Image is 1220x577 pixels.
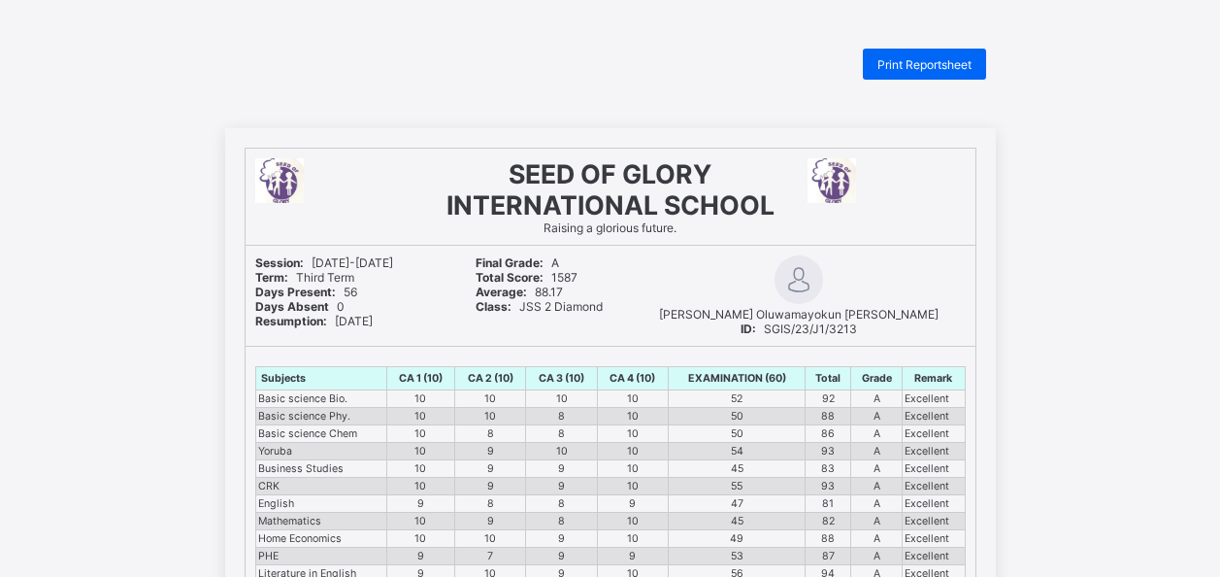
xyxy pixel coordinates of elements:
b: Days Absent [255,299,329,314]
td: Basic science Phy. [255,408,386,425]
th: CA 4 (10) [597,367,668,390]
span: A [476,255,559,270]
td: 47 [668,495,805,513]
td: 49 [668,530,805,548]
td: 93 [806,443,851,460]
span: SEED OF GLORY INTERNATIONAL SCHOOL [446,158,775,221]
td: 88 [806,530,851,548]
span: SGIS/23/J1/3213 [741,322,857,336]
td: 55 [668,478,805,495]
td: 9 [386,495,455,513]
td: 9 [455,513,526,530]
td: 10 [597,530,668,548]
b: Session: [255,255,304,270]
td: Excellent [903,530,965,548]
b: Class: [476,299,511,314]
td: 10 [386,390,455,408]
th: Subjects [255,367,386,390]
td: 50 [668,408,805,425]
td: 9 [526,548,597,565]
td: 8 [526,425,597,443]
td: 82 [806,513,851,530]
td: 9 [455,460,526,478]
td: 10 [526,443,597,460]
td: 10 [386,460,455,478]
span: Raising a glorious future. [544,221,676,235]
td: Excellent [903,548,965,565]
td: 7 [455,548,526,565]
td: Excellent [903,390,965,408]
td: 10 [386,443,455,460]
span: 1587 [476,270,577,285]
b: Final Grade: [476,255,544,270]
td: A [851,513,903,530]
td: 54 [668,443,805,460]
b: Resumption: [255,314,327,328]
td: 10 [386,425,455,443]
td: 10 [597,425,668,443]
td: 87 [806,548,851,565]
td: 8 [526,408,597,425]
td: 10 [386,408,455,425]
th: CA 3 (10) [526,367,597,390]
b: Total Score: [476,270,544,285]
span: [PERSON_NAME] Oluwamayokun [PERSON_NAME] [659,307,939,322]
td: 10 [597,443,668,460]
td: 45 [668,460,805,478]
td: Excellent [903,408,965,425]
td: 10 [597,478,668,495]
td: 88 [806,408,851,425]
span: [DATE]-[DATE] [255,255,393,270]
td: 10 [597,408,668,425]
td: Business Studies [255,460,386,478]
td: 10 [455,530,526,548]
td: 10 [597,460,668,478]
th: EXAMINATION (60) [668,367,805,390]
b: ID: [741,322,756,336]
td: 10 [386,530,455,548]
span: 56 [255,285,357,299]
th: Grade [851,367,903,390]
th: CA 2 (10) [455,367,526,390]
td: Excellent [903,460,965,478]
td: A [851,460,903,478]
td: 10 [597,513,668,530]
td: Basic science Bio. [255,390,386,408]
td: 81 [806,495,851,513]
td: 50 [668,425,805,443]
td: 9 [455,478,526,495]
td: 52 [668,390,805,408]
td: Excellent [903,425,965,443]
td: Excellent [903,443,965,460]
b: Term: [255,270,288,285]
td: 10 [386,478,455,495]
td: 83 [806,460,851,478]
th: CA 1 (10) [386,367,455,390]
td: 8 [526,495,597,513]
td: A [851,478,903,495]
td: A [851,495,903,513]
td: 10 [526,390,597,408]
td: 93 [806,478,851,495]
span: 88.17 [476,285,563,299]
b: Average: [476,285,527,299]
th: Total [806,367,851,390]
td: 10 [455,390,526,408]
td: PHE [255,548,386,565]
td: CRK [255,478,386,495]
td: A [851,425,903,443]
td: 10 [455,408,526,425]
td: 53 [668,548,805,565]
td: Basic science Chem [255,425,386,443]
td: Yoruba [255,443,386,460]
td: Mathematics [255,513,386,530]
td: Home Economics [255,530,386,548]
span: 0 [255,299,345,314]
td: 8 [455,425,526,443]
td: A [851,390,903,408]
td: A [851,443,903,460]
td: 45 [668,513,805,530]
td: 9 [526,478,597,495]
td: English [255,495,386,513]
td: 8 [526,513,597,530]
